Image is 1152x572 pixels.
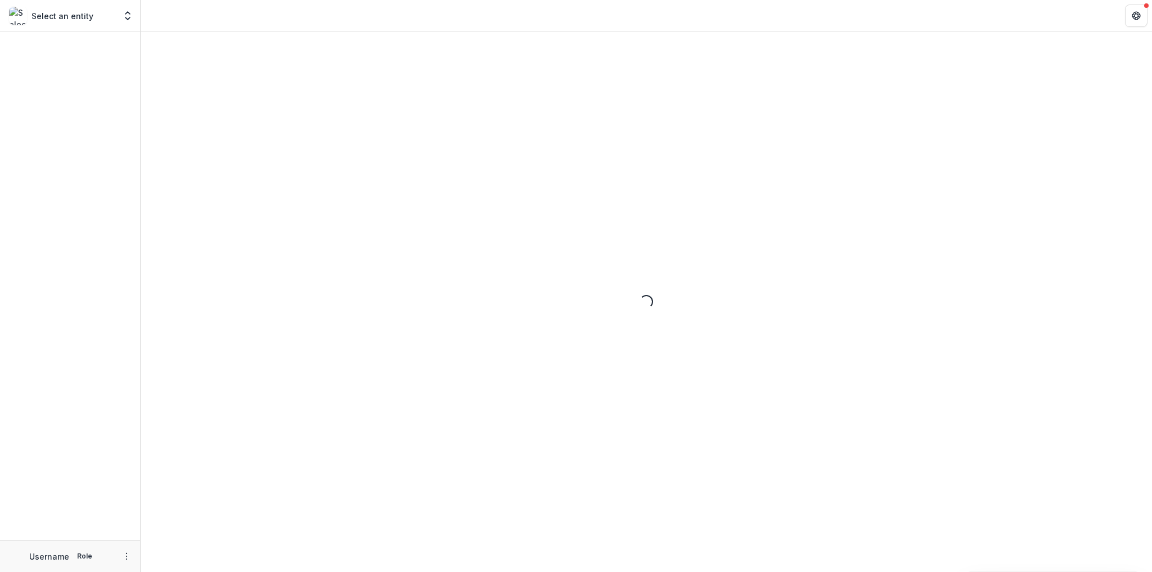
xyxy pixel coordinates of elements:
[9,7,27,25] img: Select an entity
[120,550,133,563] button: More
[29,551,69,562] p: Username
[74,551,96,561] p: Role
[31,10,93,22] p: Select an entity
[120,4,136,27] button: Open entity switcher
[1125,4,1147,27] button: Get Help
